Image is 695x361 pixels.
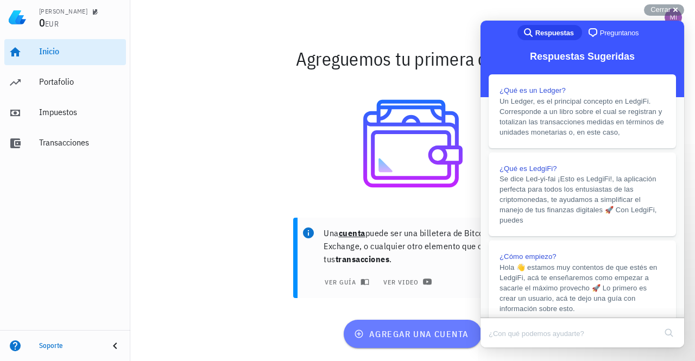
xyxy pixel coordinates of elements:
div: [PERSON_NAME] [39,7,87,16]
b: transacciones [336,254,390,264]
button: Cerrar [644,4,684,16]
div: Soporte [39,341,100,350]
button: agregar una cuenta [344,320,481,348]
a: Inicio [4,39,126,65]
a: Transacciones [4,130,126,156]
p: Una puede ser una billetera de Bitcoin, un Exchange, o cualquier otro elemento que contenga tus . [324,226,523,265]
span: ver video [382,277,429,286]
span: ver guía [324,277,367,286]
button: ver guía [317,274,374,289]
div: Impuestos [39,107,122,117]
div: Inicio [39,46,122,56]
iframe: Help Scout Beacon - Live Chat, Contact Form, and Knowledge Base [481,21,684,347]
b: cuenta [339,227,365,238]
a: Impuestos [4,100,126,126]
span: agregar una cuenta [356,328,469,339]
div: Portafolio [39,77,122,87]
div: Transacciones [39,137,122,148]
div: Agreguemos tu primera cuenta [130,41,695,76]
span: Cerrar [650,5,671,14]
span: 0 [39,15,45,30]
img: LedgiFi [9,9,26,26]
span: EUR [45,19,59,29]
a: ver video [376,274,437,289]
div: avatar [665,9,682,26]
a: Portafolio [4,69,126,96]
